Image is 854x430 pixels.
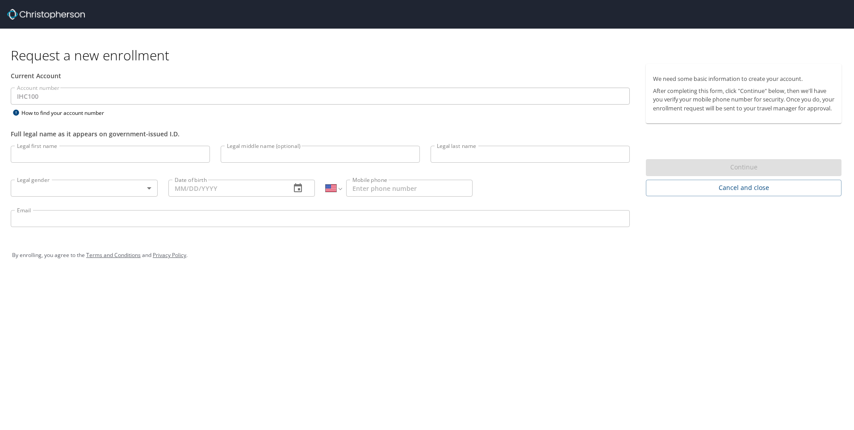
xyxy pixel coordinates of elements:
input: MM/DD/YYYY [168,180,284,197]
div: Current Account [11,71,630,80]
a: Terms and Conditions [86,251,141,259]
h1: Request a new enrollment [11,46,849,64]
input: Enter phone number [346,180,473,197]
p: After completing this form, click "Continue" below, then we'll have you verify your mobile phone ... [653,87,834,113]
span: Cancel and close [653,182,834,194]
div: ​ [11,180,158,197]
a: Privacy Policy [153,251,186,259]
button: Cancel and close [646,180,841,196]
div: By enrolling, you agree to the and . [12,244,842,266]
div: How to find your account number [11,107,122,118]
p: We need some basic information to create your account. [653,75,834,83]
div: Full legal name as it appears on government-issued I.D. [11,129,630,139]
img: cbt logo [7,9,85,20]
